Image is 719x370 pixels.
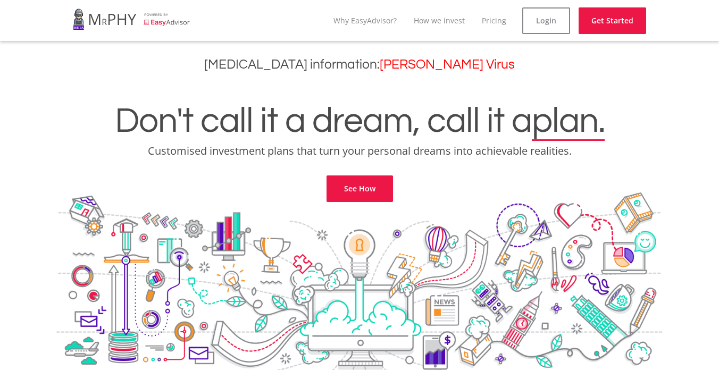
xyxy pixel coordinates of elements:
[482,15,506,26] a: Pricing
[414,15,465,26] a: How we invest
[380,58,515,71] a: [PERSON_NAME] Virus
[327,175,393,202] a: See How
[8,57,711,72] h3: [MEDICAL_DATA] information:
[579,7,646,34] a: Get Started
[8,144,711,158] p: Customised investment plans that turn your personal dreams into achievable realities.
[522,7,570,34] a: Login
[8,103,711,139] h1: Don't call it a dream, call it a
[532,103,605,139] span: plan.
[333,15,397,26] a: Why EasyAdvisor?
